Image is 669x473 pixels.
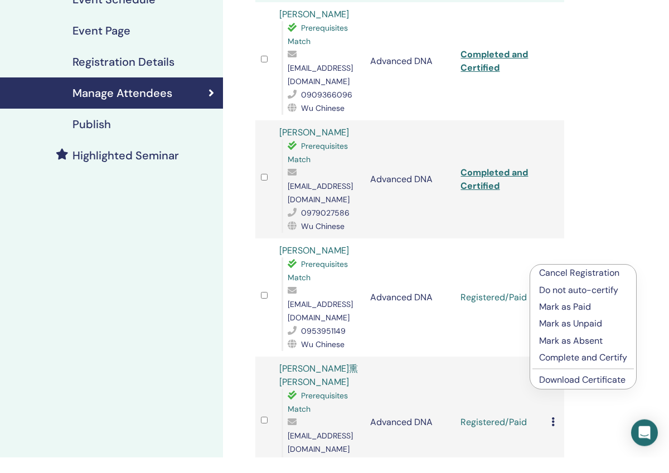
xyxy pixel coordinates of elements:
a: [PERSON_NAME] [279,260,349,272]
span: [EMAIL_ADDRESS][DOMAIN_NAME] [288,315,353,338]
h4: Publish [72,133,111,147]
h4: Event Schedule [72,8,156,22]
span: Prerequisites Match [288,275,348,298]
h4: Highlighted Seminar [72,164,179,178]
span: Prerequisites Match [288,157,348,180]
p: Mark as Unpaid [539,333,627,346]
span: Wu Chinese [301,119,345,129]
a: Completed and Certified [460,64,528,89]
p: Complete and Certify [539,367,627,380]
div: Open Intercom Messenger [631,435,658,462]
p: Do not auto-certify [539,299,627,313]
span: 0953951149 [301,342,346,352]
a: Download Certificate [539,389,626,401]
a: Completed and Certified [460,182,528,207]
td: Advanced DNA [365,254,455,372]
span: [EMAIL_ADDRESS][DOMAIN_NAME] [288,446,353,470]
p: Mark as Paid [539,316,627,329]
h4: Registration Details [72,71,174,84]
p: Mark as Absent [539,350,627,363]
span: Wu Chinese [301,237,345,247]
td: Advanced DNA [365,136,455,254]
span: 0909366096 [301,105,352,115]
a: [PERSON_NAME] [279,24,349,36]
p: Cancel Registration [539,282,627,295]
span: [EMAIL_ADDRESS][DOMAIN_NAME] [288,197,353,220]
h4: Manage Attendees [72,102,172,115]
span: Prerequisites Match [288,38,348,62]
span: Prerequisites Match [288,406,348,430]
span: [EMAIL_ADDRESS][DOMAIN_NAME] [288,79,353,102]
span: 0979027586 [301,223,350,233]
span: Wu Chinese [301,355,345,365]
td: Advanced DNA [365,18,455,136]
a: [PERSON_NAME] [279,142,349,154]
h4: Event Page [72,40,130,53]
a: [PERSON_NAME]熏 [PERSON_NAME] [279,378,358,403]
